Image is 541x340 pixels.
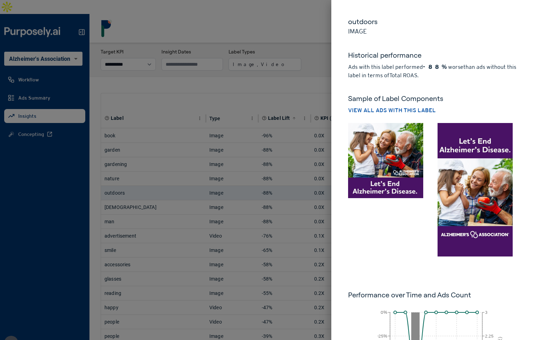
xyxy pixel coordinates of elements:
tspan: -25% [377,334,387,339]
h6: Performance over Time and Ads Count [348,290,524,300]
p: Image [348,27,524,36]
img: img6f8d9c44d708b44370fa0aa5fdfbbac1 [438,123,513,256]
p: Ads with this label performed worse than ads without this label in terms of Total ROAS . [348,63,524,80]
strong: -88% [423,64,447,70]
h5: Historical performance [348,50,524,63]
h5: Sample of Label Components [348,94,524,103]
h5: outdoors [348,17,524,27]
button: View all ads with this label [348,106,436,115]
img: imge87c67c011d214abac7288298c2e69f4 [348,123,423,198]
tspan: 3 [485,310,488,315]
tspan: 2.25 [485,334,493,339]
tspan: 0% [381,310,387,315]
